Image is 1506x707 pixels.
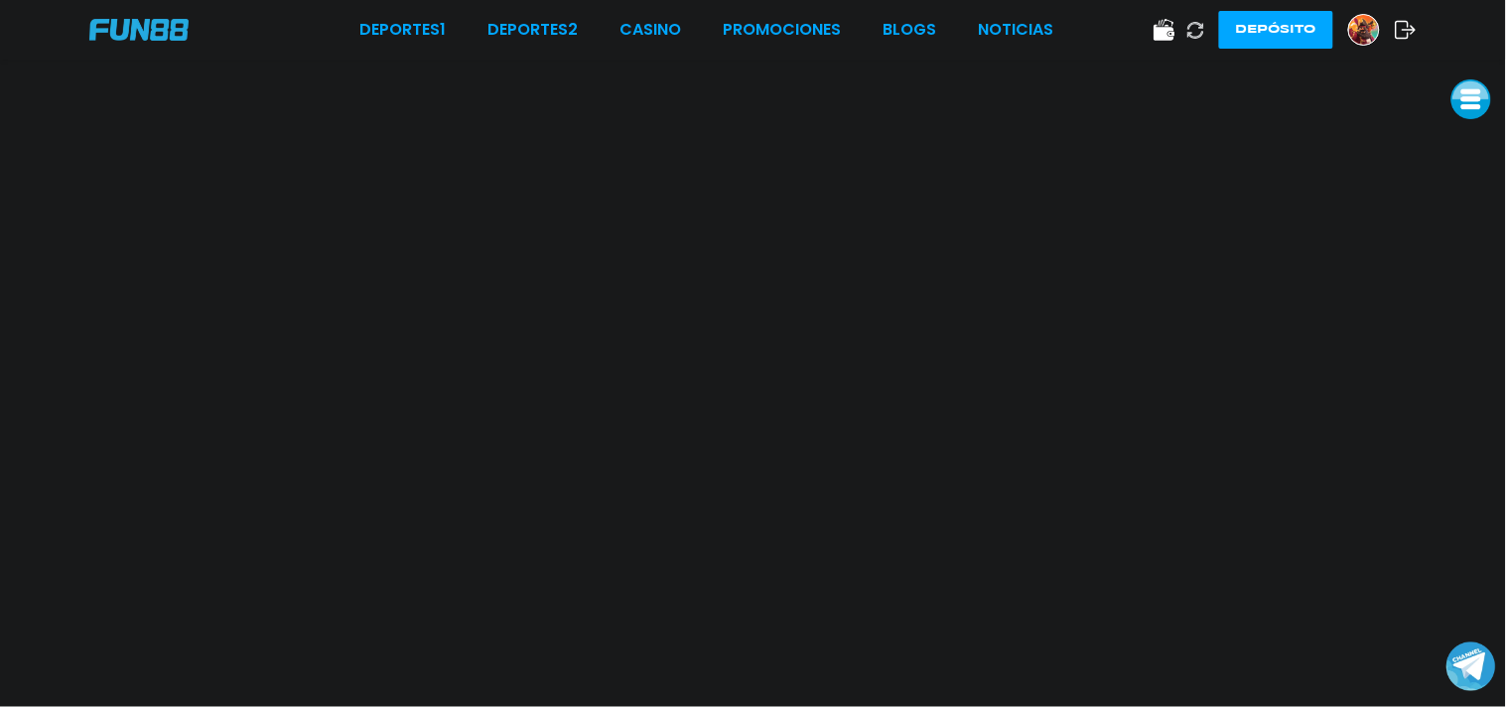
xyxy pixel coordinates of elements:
img: Avatar [1349,15,1379,45]
a: Promociones [724,18,842,42]
a: Deportes2 [487,18,578,42]
img: Company Logo [89,19,189,41]
button: Join telegram channel [1446,640,1496,692]
a: Deportes1 [359,18,446,42]
a: Avatar [1348,14,1395,46]
a: CASINO [619,18,681,42]
button: Depósito [1219,11,1333,49]
a: BLOGS [884,18,937,42]
a: NOTICIAS [979,18,1054,42]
